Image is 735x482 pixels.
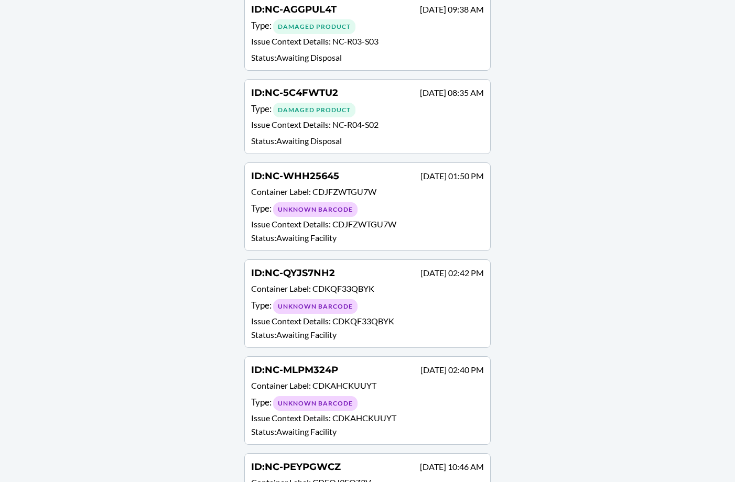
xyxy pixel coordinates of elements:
[273,202,358,217] div: Unknown Barcode
[251,135,484,147] p: Status : Awaiting Disposal
[251,299,484,314] div: Type :
[420,461,484,473] p: [DATE] 10:46 AM
[244,79,491,154] a: ID:NC-5C4FWTU2[DATE] 08:35 AMType: Damaged ProductIssue Context Details: NC-R04-S02Status:Awaitin...
[273,103,355,117] div: Damaged Product
[312,187,376,196] span: CDJFZWTGU7W
[251,363,338,377] h4: ID :
[332,219,396,229] span: CDJFZWTGU7W
[244,162,491,251] a: ID:NC-WHH25645[DATE] 01:50 PMContainer Label: CDJFZWTGU7WType: Unknown BarcodeIssue Context Detai...
[273,299,358,314] div: Unknown Barcode
[251,425,484,438] p: Status : Awaiting Facility
[251,169,339,183] h4: ID :
[312,283,374,293] span: CDKQF33QBYK
[244,259,491,348] a: ID:NC-QYJS7NH2[DATE] 02:42 PMContainer Label: CDKQF33QBYKType: Unknown BarcodeIssue Context Detai...
[265,4,337,15] span: NC-AGGPUL4T
[251,232,484,244] p: Status : Awaiting Facility
[332,36,379,46] span: NC-R03-S03
[251,396,484,411] div: Type :
[251,102,484,117] div: Type :
[265,87,338,98] span: NC-5C4FWTU2
[420,86,484,99] p: [DATE] 08:35 AM
[251,86,338,100] h4: ID :
[251,315,484,327] p: Issue Context Details :
[420,3,484,16] p: [DATE] 09:38 AM
[251,35,484,50] p: Issue Context Details :
[332,316,394,326] span: CDKQF33QBYK
[251,202,484,217] div: Type :
[265,461,341,473] span: NC-PEYPGWCZ
[251,412,484,424] p: Issue Context Details :
[273,19,355,34] div: Damaged Product
[251,185,484,201] p: Container Label :
[251,51,484,64] p: Status : Awaiting Disposal
[420,170,484,182] p: [DATE] 01:50 PM
[312,380,376,390] span: CDKAHCKUUYT
[251,379,484,395] p: Container Label :
[273,396,358,411] div: Unknown Barcode
[251,218,484,231] p: Issue Context Details :
[251,3,337,16] h4: ID :
[251,266,335,280] h4: ID :
[265,267,335,279] span: NC-QYJS7NH2
[420,364,484,376] p: [DATE] 02:40 PM
[244,356,491,445] a: ID:NC-MLPM324P[DATE] 02:40 PMContainer Label: CDKAHCKUUYTType: Unknown BarcodeIssue Context Detai...
[332,413,396,423] span: CDKAHCKUUYT
[251,328,484,341] p: Status : Awaiting Facility
[265,364,338,376] span: NC-MLPM324P
[251,118,484,134] p: Issue Context Details :
[251,460,341,474] h4: ID :
[251,282,484,298] p: Container Label :
[332,119,379,129] span: NC-R04-S02
[265,170,339,182] span: NC-WHH25645
[420,267,484,279] p: [DATE] 02:42 PM
[251,19,484,34] div: Type :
